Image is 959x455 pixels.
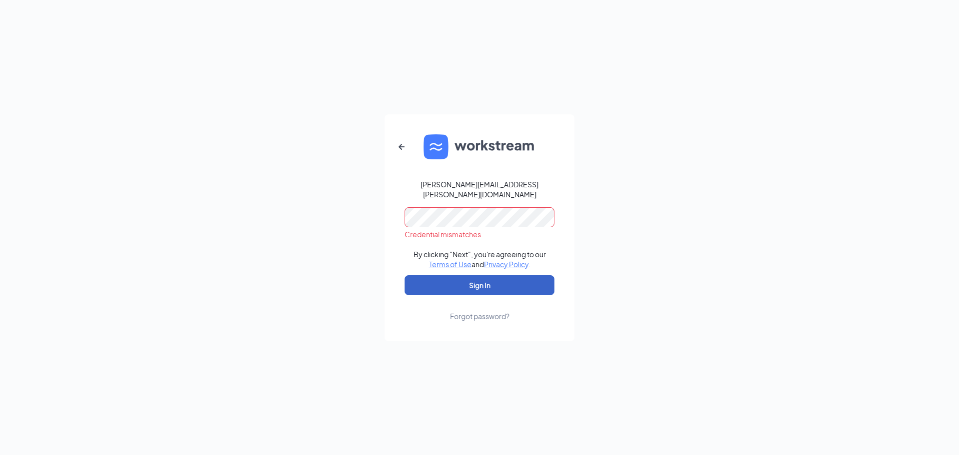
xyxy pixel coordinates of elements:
[450,295,509,321] a: Forgot password?
[450,311,509,321] div: Forgot password?
[414,249,546,269] div: By clicking "Next", you're agreeing to our and .
[390,135,414,159] button: ArrowLeftNew
[405,229,554,239] div: Credential mismatches.
[405,275,554,295] button: Sign In
[429,260,472,269] a: Terms of Use
[424,134,535,159] img: WS logo and Workstream text
[484,260,528,269] a: Privacy Policy
[405,179,554,199] div: [PERSON_NAME][EMAIL_ADDRESS][PERSON_NAME][DOMAIN_NAME]
[396,141,408,153] svg: ArrowLeftNew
